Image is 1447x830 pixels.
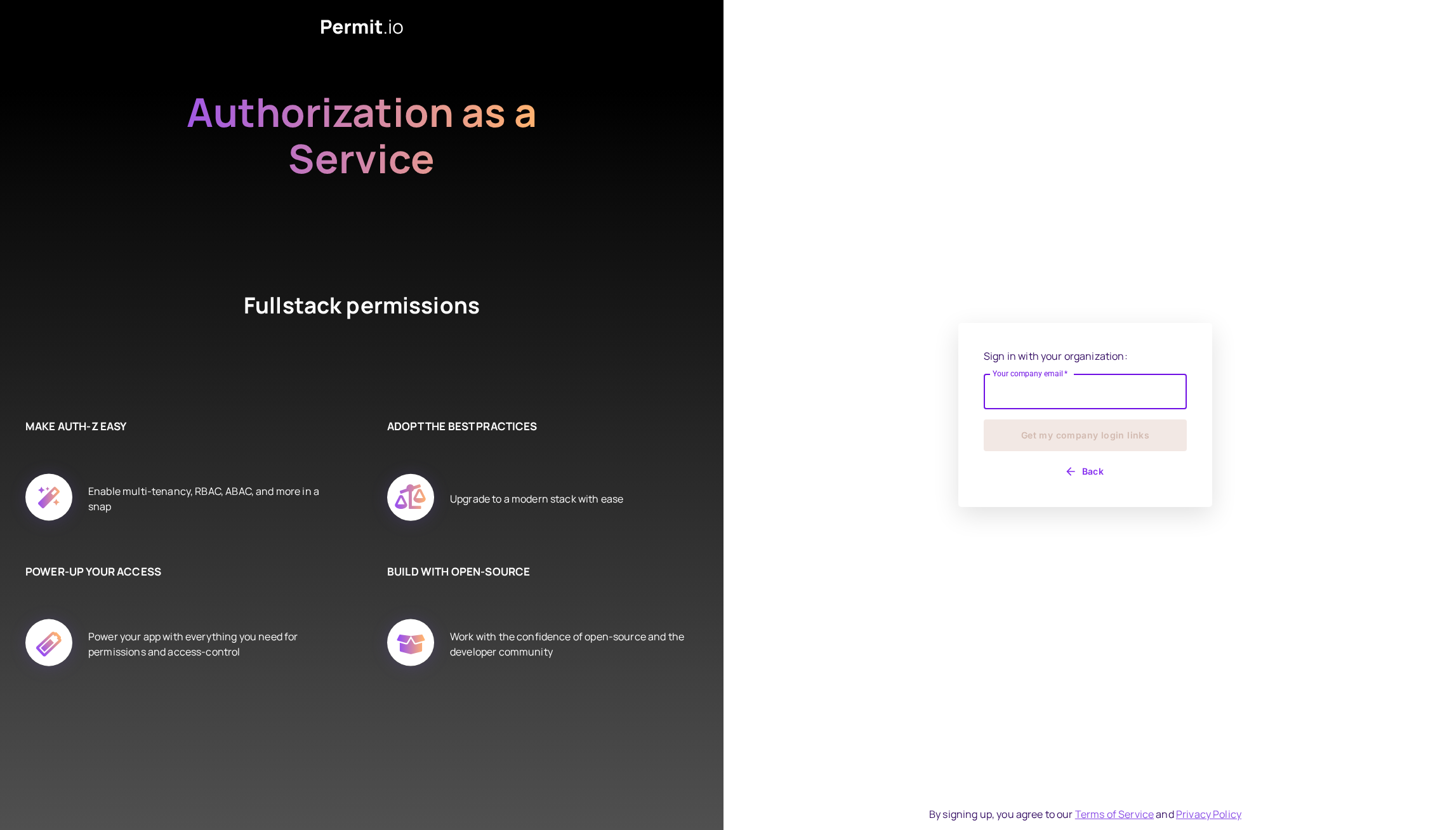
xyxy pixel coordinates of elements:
[450,459,623,538] div: Upgrade to a modern stack with ease
[450,605,685,683] div: Work with the confidence of open-source and the developer community
[984,419,1187,451] button: Get my company login links
[88,459,324,538] div: Enable multi-tenancy, RBAC, ABAC, and more in a snap
[25,563,324,580] h6: POWER-UP YOUR ACCESS
[88,605,324,683] div: Power your app with everything you need for permissions and access-control
[197,290,527,367] h4: Fullstack permissions
[993,368,1068,379] label: Your company email
[387,563,685,580] h6: BUILD WITH OPEN-SOURCE
[929,807,1241,822] div: By signing up, you agree to our and
[25,418,324,435] h6: MAKE AUTH-Z EASY
[1075,807,1154,821] a: Terms of Service
[984,461,1187,482] button: Back
[1176,807,1241,821] a: Privacy Policy
[387,418,685,435] h6: ADOPT THE BEST PRACTICES
[984,348,1187,364] p: Sign in with your organization:
[146,89,578,228] h2: Authorization as a Service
